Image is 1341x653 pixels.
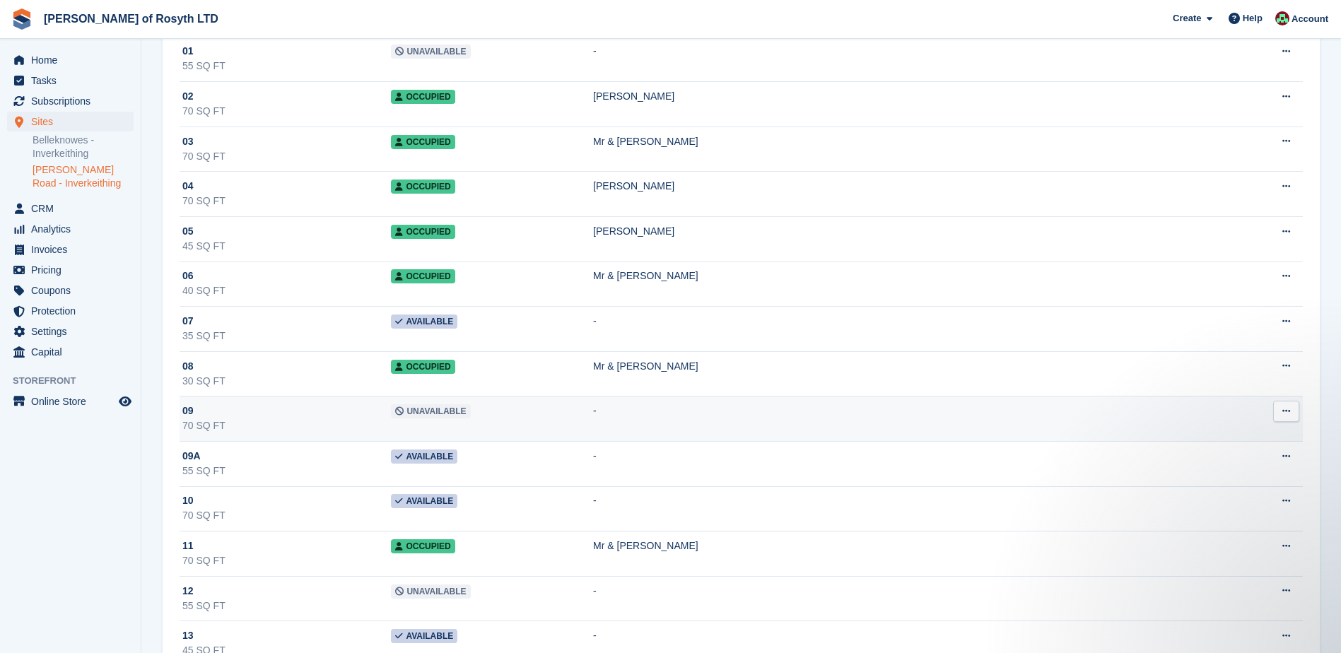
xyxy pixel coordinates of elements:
[33,163,134,190] a: [PERSON_NAME] Road - Inverkeithing
[182,134,194,149] span: 03
[11,8,33,30] img: stora-icon-8386f47178a22dfd0bd8f6a31ec36ba5ce8667c1dd55bd0f319d3a0aa187defe.svg
[182,59,391,73] div: 55 SQ FT
[182,628,194,643] span: 13
[1243,11,1263,25] span: Help
[182,493,194,508] span: 10
[182,404,194,418] span: 09
[182,539,194,553] span: 11
[31,301,116,321] span: Protection
[7,219,134,239] a: menu
[1275,11,1289,25] img: Anne Thomson
[7,71,134,90] a: menu
[182,224,194,239] span: 05
[33,134,134,160] a: Belleknowes - Inverkeithing
[182,89,194,104] span: 02
[391,360,455,374] span: Occupied
[31,240,116,259] span: Invoices
[182,314,194,329] span: 07
[182,104,391,119] div: 70 SQ FT
[182,179,194,194] span: 04
[391,629,457,643] span: Available
[391,225,455,239] span: Occupied
[391,584,470,599] span: Unavailable
[31,342,116,362] span: Capital
[182,553,391,568] div: 70 SQ FT
[31,50,116,70] span: Home
[391,45,470,59] span: Unavailable
[391,269,455,283] span: Occupied
[182,599,391,613] div: 55 SQ FT
[182,359,194,374] span: 08
[7,112,134,131] a: menu
[7,91,134,111] a: menu
[593,269,1227,283] div: Mr & [PERSON_NAME]
[7,301,134,321] a: menu
[182,508,391,523] div: 70 SQ FT
[7,322,134,341] a: menu
[182,44,194,59] span: 01
[31,322,116,341] span: Settings
[182,149,391,164] div: 70 SQ FT
[31,260,116,280] span: Pricing
[391,449,457,464] span: Available
[1292,12,1328,26] span: Account
[391,180,455,194] span: Occupied
[182,374,391,389] div: 30 SQ FT
[593,539,1227,553] div: Mr & [PERSON_NAME]
[7,281,134,300] a: menu
[182,464,391,478] div: 55 SQ FT
[7,260,134,280] a: menu
[593,89,1227,104] div: [PERSON_NAME]
[182,239,391,254] div: 45 SQ FT
[117,393,134,410] a: Preview store
[593,307,1227,352] td: -
[593,576,1227,621] td: -
[391,314,457,329] span: Available
[593,37,1227,82] td: -
[31,392,116,411] span: Online Store
[182,283,391,298] div: 40 SQ FT
[182,584,194,599] span: 12
[391,494,457,508] span: Available
[593,486,1227,531] td: -
[7,342,134,362] a: menu
[391,539,455,553] span: Occupied
[593,134,1227,149] div: Mr & [PERSON_NAME]
[391,404,470,418] span: Unavailable
[7,240,134,259] a: menu
[1173,11,1201,25] span: Create
[7,392,134,411] a: menu
[7,199,134,218] a: menu
[31,112,116,131] span: Sites
[593,179,1227,194] div: [PERSON_NAME]
[593,396,1227,442] td: -
[182,269,194,283] span: 06
[391,90,455,104] span: Occupied
[31,281,116,300] span: Coupons
[593,442,1227,487] td: -
[7,50,134,70] a: menu
[31,199,116,218] span: CRM
[593,224,1227,239] div: [PERSON_NAME]
[31,219,116,239] span: Analytics
[182,449,201,464] span: 09A
[182,329,391,343] div: 35 SQ FT
[182,194,391,208] div: 70 SQ FT
[391,135,455,149] span: Occupied
[31,71,116,90] span: Tasks
[31,91,116,111] span: Subscriptions
[38,7,224,30] a: [PERSON_NAME] of Rosyth LTD
[182,418,391,433] div: 70 SQ FT
[13,374,141,388] span: Storefront
[593,359,1227,374] div: Mr & [PERSON_NAME]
